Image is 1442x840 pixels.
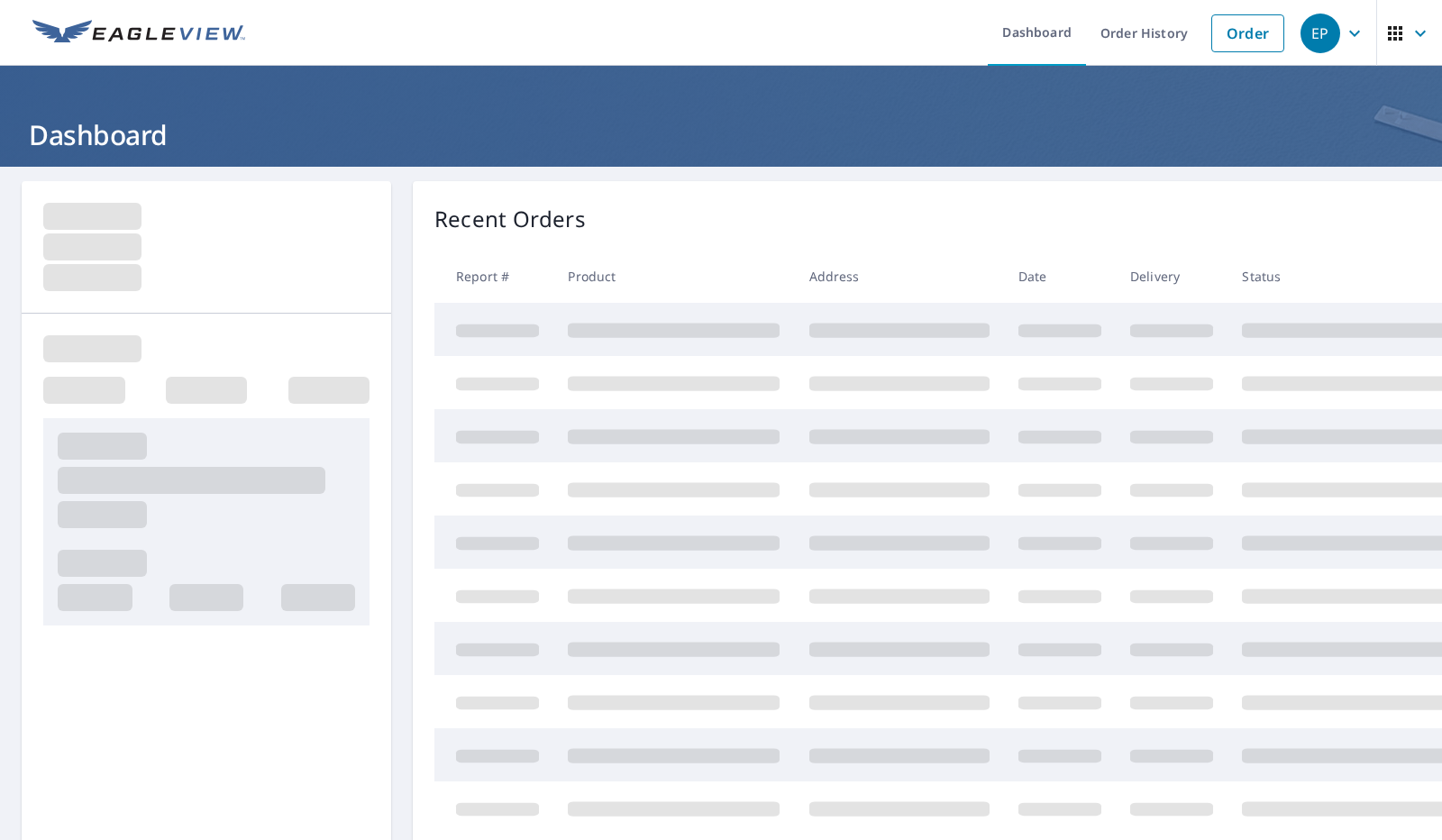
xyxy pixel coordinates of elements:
[1211,14,1284,52] a: Order
[553,250,794,303] th: Product
[32,20,245,47] img: EV Logo
[795,250,1004,303] th: Address
[434,203,586,235] p: Recent Orders
[1301,14,1340,53] div: EP
[22,116,1420,153] h1: Dashboard
[1116,250,1228,303] th: Delivery
[1004,250,1116,303] th: Date
[434,250,553,303] th: Report #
